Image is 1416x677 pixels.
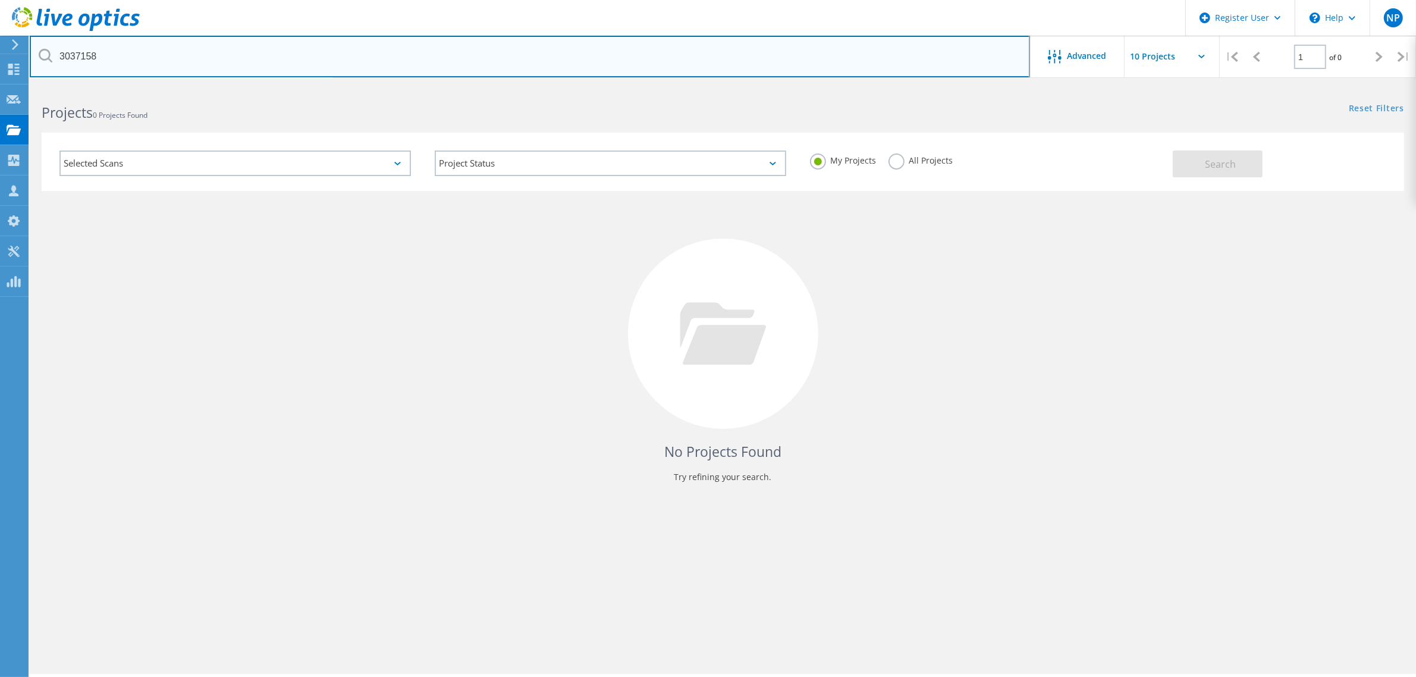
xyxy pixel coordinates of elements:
[1329,52,1342,62] span: of 0
[54,442,1392,462] h4: No Projects Found
[1068,52,1107,60] span: Advanced
[12,25,140,33] a: Live Optics Dashboard
[435,151,786,176] div: Project Status
[42,103,93,122] b: Projects
[1173,151,1263,177] button: Search
[30,36,1030,77] input: Search projects by name, owner, ID, company, etc
[93,110,147,120] span: 0 Projects Found
[1349,104,1404,114] a: Reset Filters
[1220,36,1244,78] div: |
[1392,36,1416,78] div: |
[1310,12,1320,23] svg: \n
[59,151,411,176] div: Selected Scans
[1205,158,1236,171] span: Search
[888,153,953,165] label: All Projects
[1386,13,1400,23] span: NP
[54,468,1392,487] p: Try refining your search.
[810,153,877,165] label: My Projects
